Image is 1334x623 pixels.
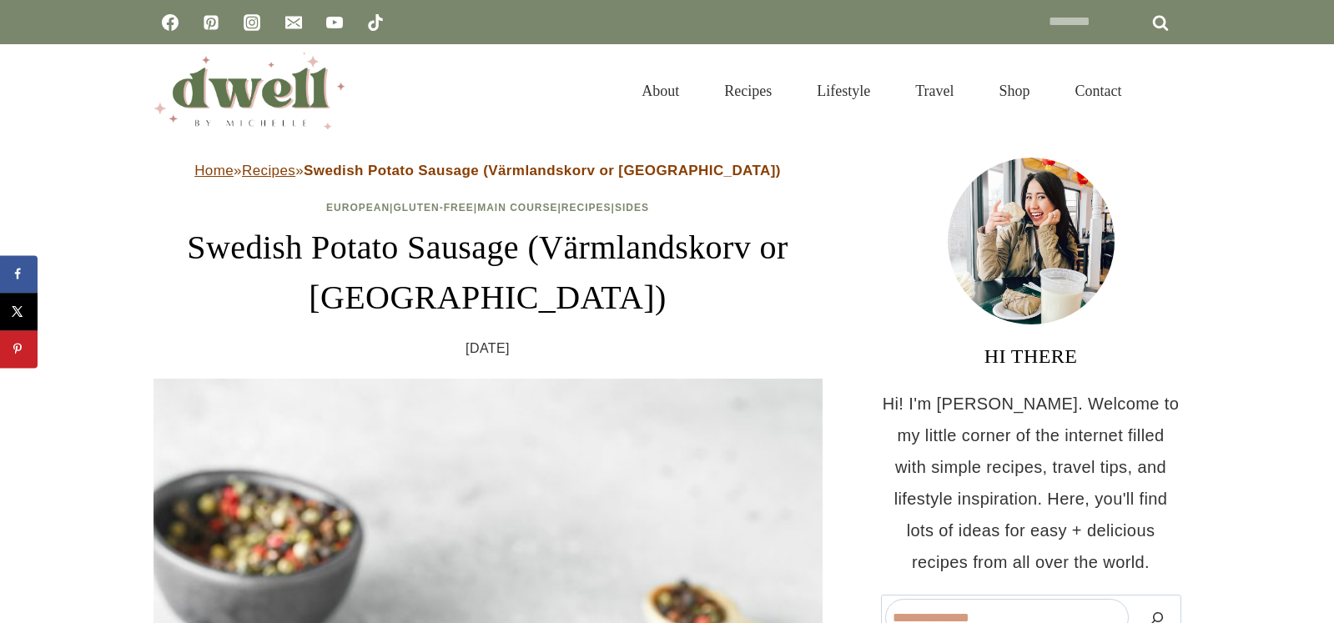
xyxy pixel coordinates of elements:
[794,62,893,120] a: Lifestyle
[976,62,1052,120] a: Shop
[242,163,295,178] a: Recipes
[702,62,794,120] a: Recipes
[326,202,649,214] span: | | | |
[466,336,510,361] time: [DATE]
[619,62,1144,120] nav: Primary Navigation
[277,6,310,39] a: Email
[326,202,390,214] a: European
[318,6,351,39] a: YouTube
[154,53,345,129] img: DWELL by michelle
[1153,77,1181,105] button: View Search Form
[393,202,473,214] a: Gluten-Free
[881,388,1181,578] p: Hi! I'm [PERSON_NAME]. Welcome to my little corner of the internet filled with simple recipes, tr...
[561,202,612,214] a: Recipes
[359,6,392,39] a: TikTok
[893,62,976,120] a: Travel
[235,6,269,39] a: Instagram
[194,163,234,178] a: Home
[154,223,823,323] h1: Swedish Potato Sausage (Värmlandskorv or [GEOGRAPHIC_DATA])
[619,62,702,120] a: About
[615,202,649,214] a: Sides
[194,163,781,178] span: » »
[194,6,228,39] a: Pinterest
[477,202,557,214] a: Main Course
[304,163,781,178] strong: Swedish Potato Sausage (Värmlandskorv or [GEOGRAPHIC_DATA])
[881,341,1181,371] h3: HI THERE
[1053,62,1145,120] a: Contact
[154,6,187,39] a: Facebook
